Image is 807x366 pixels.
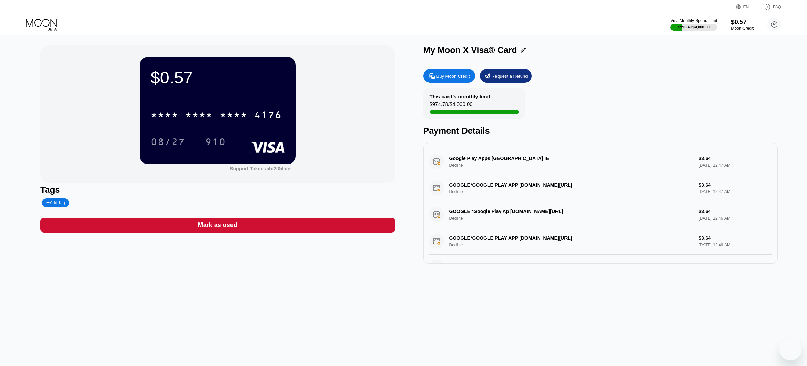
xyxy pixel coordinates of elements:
div: Request a Refund [480,69,532,83]
div: Buy Moon Credit [423,69,475,83]
div: Visa Monthly Spend Limit [670,18,717,23]
div: $974.78 / $4,000.00 [430,101,473,110]
div: Request a Refund [492,73,528,79]
div: Payment Details [423,126,778,136]
div: Support Token:a4d2f04fde [230,166,291,171]
div: EN [743,4,749,9]
div: Mark as used [40,218,395,233]
div: Mark as used [198,221,237,229]
div: FAQ [773,4,781,9]
div: Tags [40,185,395,195]
div: Moon Credit [731,26,754,31]
div: $0.57 [151,68,285,87]
div: 910 [200,133,231,150]
div: Buy Moon Credit [436,73,470,79]
div: Support Token: a4d2f04fde [230,166,291,171]
div: 08/27 [151,137,185,148]
iframe: Schaltfläche zum Öffnen des Messaging-Fensters; Konversation läuft [779,338,801,360]
div: EN [736,3,757,10]
div: FAQ [757,3,781,10]
div: 910 [205,137,226,148]
div: 4176 [254,110,282,121]
div: Visa Monthly Spend Limit$993.49/$4,000.00 [670,18,717,31]
div: Add Tag [46,200,65,205]
div: $0.57 [731,19,754,26]
div: My Moon X Visa® Card [423,45,517,55]
div: Add Tag [42,198,69,207]
div: 08/27 [146,133,190,150]
div: $993.49 / $4,000.00 [678,25,710,29]
div: $0.57Moon Credit [731,19,754,31]
div: This card’s monthly limit [430,93,490,99]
